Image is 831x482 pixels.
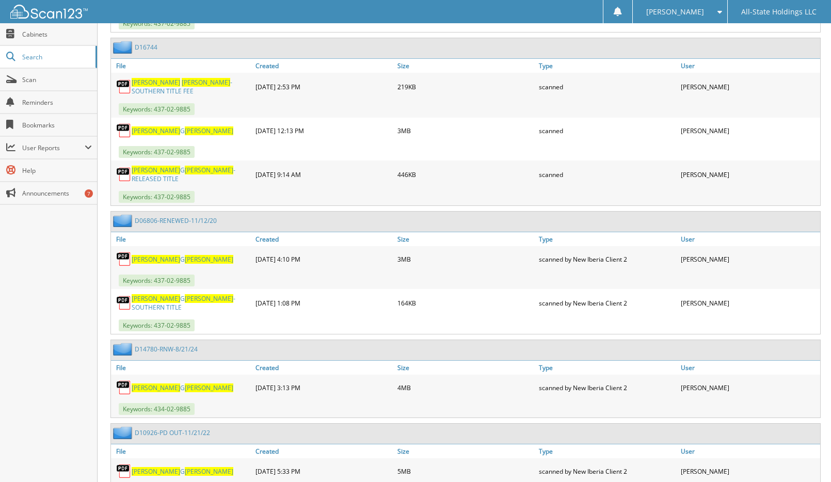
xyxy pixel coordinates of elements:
span: [PERSON_NAME] [185,126,233,135]
img: PDF.png [116,167,132,182]
span: Keywords: 437-02-9885 [119,275,195,286]
div: scanned by New Iberia Client 2 [536,377,678,398]
div: [DATE] 5:33 PM [253,461,395,481]
a: File [111,232,253,246]
a: D14780-RNW-8/21/24 [135,345,198,354]
span: [PERSON_NAME] [185,383,233,392]
div: [DATE] 1:08 PM [253,292,395,314]
div: [DATE] 4:10 PM [253,249,395,269]
span: Keywords: 437-02-9885 [119,319,195,331]
img: PDF.png [116,295,132,311]
div: scanned by New Iberia Client 2 [536,292,678,314]
a: [PERSON_NAME]G[PERSON_NAME] [132,255,233,264]
a: Size [395,444,537,458]
a: [PERSON_NAME]G[PERSON_NAME] [132,126,233,135]
img: folder2.png [113,41,135,54]
span: Keywords: 437-02-9885 [119,103,195,115]
a: Type [536,361,678,375]
a: User [678,59,820,73]
span: [PERSON_NAME] [185,467,233,476]
span: Keywords: 437-02-9885 [119,18,195,29]
div: 5MB [395,461,537,481]
a: D10926-PD OUT-11/21/22 [135,428,210,437]
span: Cabinets [22,30,92,39]
div: [DATE] 3:13 PM [253,377,395,398]
div: [PERSON_NAME] [678,461,820,481]
img: PDF.png [116,79,132,94]
img: scan123-logo-white.svg [10,5,88,19]
span: [PERSON_NAME] [185,255,233,264]
span: Search [22,53,90,61]
span: [PERSON_NAME] [132,166,180,174]
div: scanned [536,120,678,141]
span: [PERSON_NAME] [646,9,704,15]
a: Created [253,59,395,73]
a: D06806-RENEWED-11/12/20 [135,216,217,225]
span: [PERSON_NAME] [185,166,233,174]
span: [PERSON_NAME] [132,255,180,264]
a: Created [253,232,395,246]
a: User [678,444,820,458]
a: Size [395,59,537,73]
span: [PERSON_NAME] [182,78,230,87]
a: Created [253,361,395,375]
div: 4MB [395,377,537,398]
span: [PERSON_NAME] [132,126,180,135]
div: 3MB [395,120,537,141]
div: scanned by New Iberia Client 2 [536,461,678,481]
img: folder2.png [113,426,135,439]
div: 164KB [395,292,537,314]
div: [DATE] 12:13 PM [253,120,395,141]
div: [PERSON_NAME] [678,163,820,186]
span: Scan [22,75,92,84]
span: Help [22,166,92,175]
div: [DATE] 9:14 AM [253,163,395,186]
img: PDF.png [116,123,132,138]
div: 219KB [395,75,537,98]
span: Keywords: 437-02-9885 [119,191,195,203]
span: User Reports [22,143,85,152]
a: File [111,59,253,73]
div: scanned [536,163,678,186]
img: folder2.png [113,214,135,227]
span: [PERSON_NAME] [132,78,180,87]
a: [PERSON_NAME]G[PERSON_NAME] [132,383,233,392]
a: User [678,232,820,246]
div: [DATE] 2:53 PM [253,75,395,98]
img: PDF.png [116,463,132,479]
img: PDF.png [116,380,132,395]
a: Type [536,232,678,246]
a: Type [536,59,678,73]
span: All-State Holdings LLC [741,9,817,15]
div: [PERSON_NAME] [678,120,820,141]
a: Type [536,444,678,458]
div: 3MB [395,249,537,269]
a: [PERSON_NAME]G[PERSON_NAME]-RELEASED TITLE [132,166,250,183]
a: User [678,361,820,375]
a: [PERSON_NAME] [PERSON_NAME]-SOUTHERN TITLE FEE [132,78,250,95]
div: 446KB [395,163,537,186]
div: [PERSON_NAME] [678,249,820,269]
span: Reminders [22,98,92,107]
a: File [111,361,253,375]
a: [PERSON_NAME]G[PERSON_NAME]-SOUTHERN TITLE [132,294,250,312]
div: [PERSON_NAME] [678,75,820,98]
span: [PERSON_NAME] [132,294,180,303]
div: [PERSON_NAME] [678,377,820,398]
div: 7 [85,189,93,198]
span: [PERSON_NAME] [132,383,180,392]
img: folder2.png [113,343,135,356]
span: [PERSON_NAME] [132,467,180,476]
img: PDF.png [116,251,132,267]
span: Announcements [22,189,92,198]
a: D16744 [135,43,157,52]
span: Bookmarks [22,121,92,130]
div: scanned [536,75,678,98]
span: Keywords: 437-02-9885 [119,146,195,158]
a: Size [395,232,537,246]
div: scanned by New Iberia Client 2 [536,249,678,269]
a: Created [253,444,395,458]
a: Size [395,361,537,375]
a: [PERSON_NAME]G[PERSON_NAME] [132,467,233,476]
div: [PERSON_NAME] [678,292,820,314]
